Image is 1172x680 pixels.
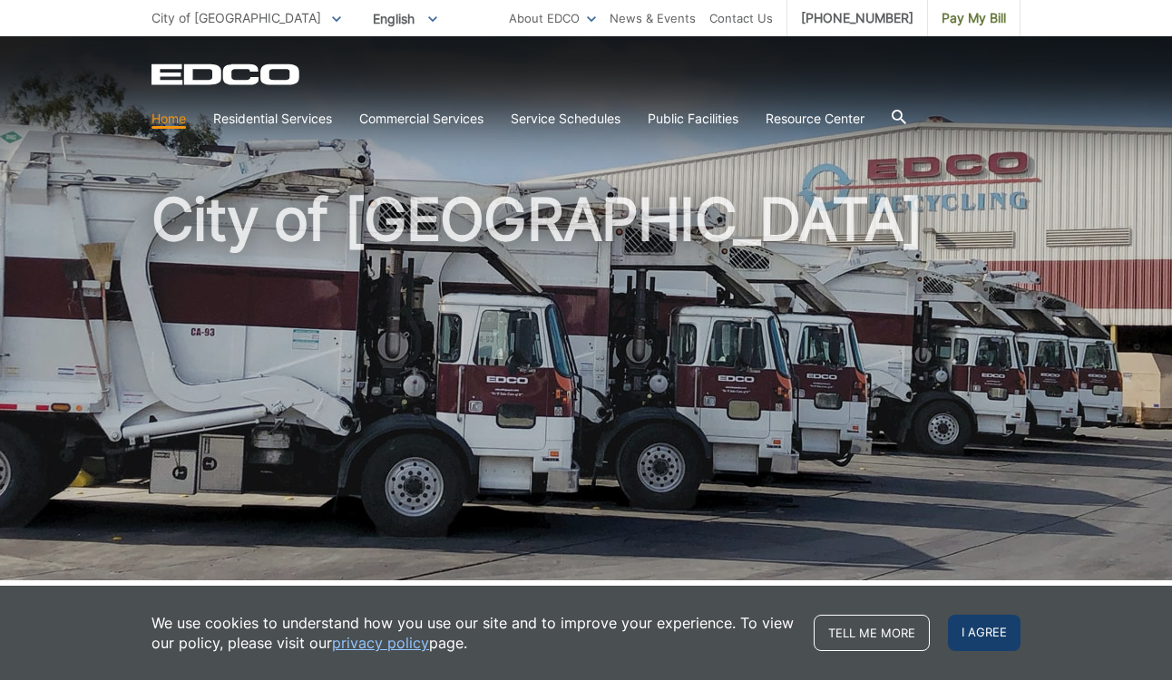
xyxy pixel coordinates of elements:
a: Contact Us [709,8,773,28]
span: Pay My Bill [942,8,1006,28]
a: Home [151,109,186,129]
a: Residential Services [213,109,332,129]
h1: City of [GEOGRAPHIC_DATA] [151,190,1021,588]
a: Service Schedules [511,109,620,129]
a: EDCD logo. Return to the homepage. [151,63,302,85]
span: English [359,4,451,34]
a: About EDCO [509,8,596,28]
a: News & Events [610,8,696,28]
p: We use cookies to understand how you use our site and to improve your experience. To view our pol... [151,613,796,653]
a: Tell me more [814,615,930,651]
span: I agree [948,615,1021,651]
a: Resource Center [766,109,864,129]
span: City of [GEOGRAPHIC_DATA] [151,10,321,25]
a: Public Facilities [648,109,738,129]
a: Commercial Services [359,109,483,129]
a: privacy policy [332,633,429,653]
